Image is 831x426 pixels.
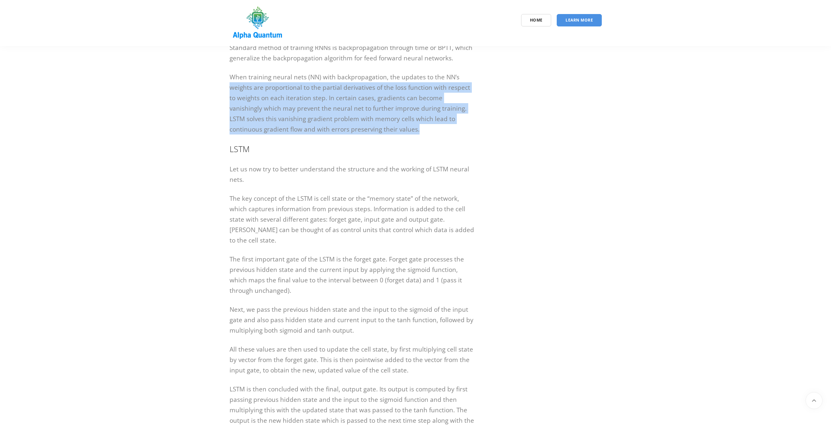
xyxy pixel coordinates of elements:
[530,17,543,23] span: Home
[521,14,551,26] a: Home
[557,14,602,26] a: Learn More
[566,17,593,23] span: Learn More
[230,72,474,134] p: When training neural nets (NN) with backpropagation, the updates to the NN’s weights are proporti...
[230,304,474,336] p: Next, we pass the previous hidden state and the input to the sigmoid of the input gate and also p...
[230,4,286,42] img: logo
[230,42,474,63] p: Standard method of training RNNs is backpropagation through time or BPTT, which generalize the ba...
[230,344,474,375] p: All these values are then used to update the cell state, by first multiplying cell state by vecto...
[230,254,474,296] p: The first important gate of the LSTM is the forget gate. Forget gate processes the previous hidde...
[230,193,474,245] p: The key concept of the LSTM is cell state or the “memory state” of the network, which captures in...
[230,164,474,185] p: Let us now try to better understand the structure and the working of LSTM neural nets.
[230,143,474,155] h3: LSTM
